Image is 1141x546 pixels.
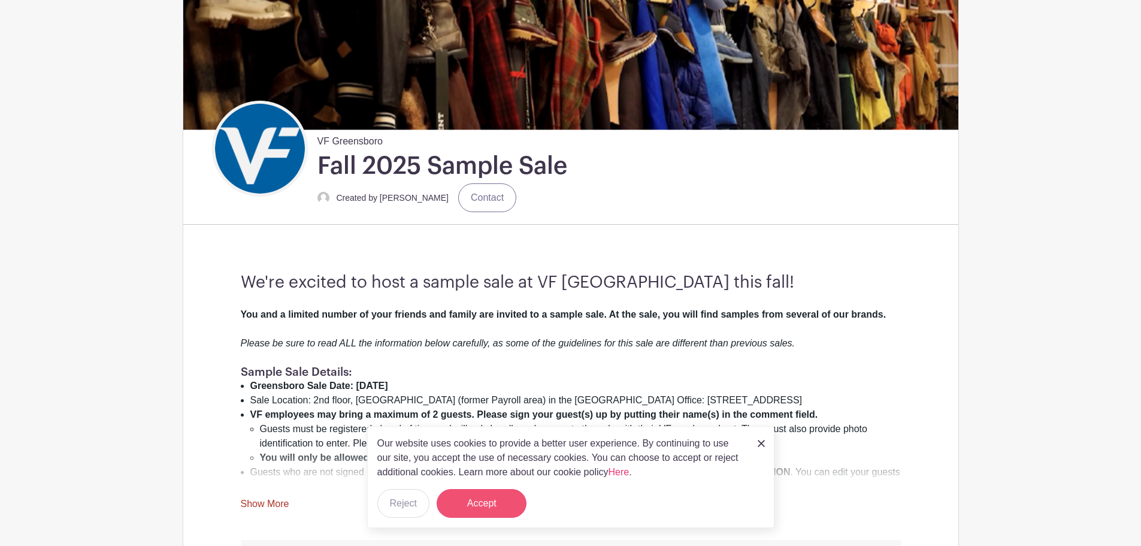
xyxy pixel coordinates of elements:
[241,338,795,348] em: Please be sure to read ALL the information below carefully, as some of the guidelines for this sa...
[260,451,901,465] li: .
[377,436,745,479] p: Our website uses cookies to provide a better user experience. By continuing to use our site, you ...
[317,151,567,181] h1: Fall 2025 Sample Sale
[260,453,483,463] strong: You will only be allowed to sign up for 1 time slot
[458,183,516,212] a: Contact
[250,381,388,391] strong: Greensboro Sale Date: [DATE]
[260,422,901,451] li: Guests must be registered ahead of time and will only be allowed access to the sale with their VF...
[215,104,305,194] img: VF_Icon_FullColor_CMYK-small.png
[317,129,383,149] span: VF Greensboro
[241,365,901,379] h1: Sample Sale Details:
[250,409,818,420] strong: VF employees may bring a maximum of 2 guests. Please sign your guest(s) up by putting their name(...
[377,489,429,518] button: Reject
[609,467,629,477] a: Here
[337,193,449,203] small: Created by [PERSON_NAME]
[250,465,901,494] li: Guests who are not signed up in PlanHero will not be allowed entry. . You can edit your guests li...
[241,273,901,293] h3: We're excited to host a sample sale at VF [GEOGRAPHIC_DATA] this fall!
[317,192,329,204] img: default-ce2991bfa6775e67f084385cd625a349d9dcbb7a52a09fb2fda1e96e2d18dcdb.png
[437,489,526,518] button: Accept
[758,440,765,447] img: close_button-5f87c8562297e5c2d7936805f587ecaba9071eb48480494691a3f1689db116b3.svg
[250,393,901,408] li: Sale Location: 2nd floor, [GEOGRAPHIC_DATA] (former Payroll area) in the [GEOGRAPHIC_DATA] Office...
[241,309,886,319] strong: You and a limited number of your friends and family are invited to a sample sale. At the sale, yo...
[241,499,289,514] a: Show More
